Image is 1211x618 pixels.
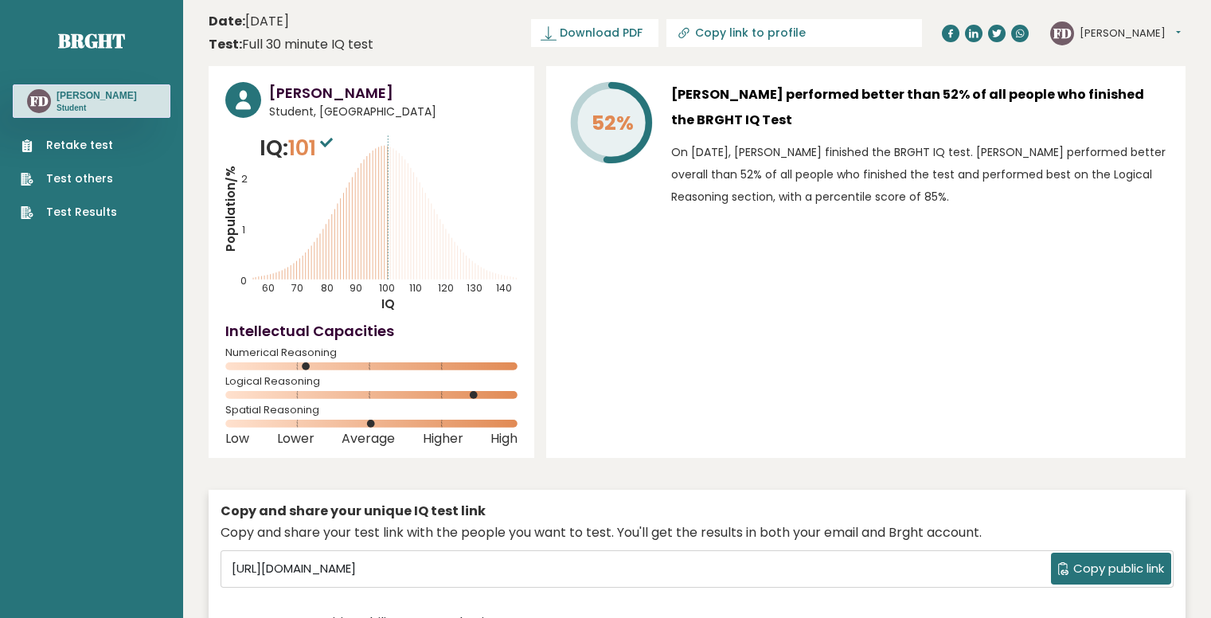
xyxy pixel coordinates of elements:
p: On [DATE], [PERSON_NAME] finished the BRGHT IQ test. [PERSON_NAME] performed better overall than ... [671,141,1169,208]
button: Copy public link [1051,553,1171,585]
tspan: 60 [263,281,275,295]
tspan: 80 [321,281,334,295]
span: Numerical Reasoning [225,350,518,356]
p: Student [57,103,137,114]
tspan: 70 [291,281,303,295]
a: Download PDF [531,19,658,47]
p: IQ: [260,132,337,164]
h3: [PERSON_NAME] [57,89,137,102]
a: Test others [21,170,117,187]
span: Download PDF [560,25,643,41]
tspan: 2 [241,172,248,186]
span: Average [342,436,395,442]
tspan: 90 [350,281,362,295]
button: [PERSON_NAME] [1080,25,1181,41]
h4: Intellectual Capacities [225,320,518,342]
span: Logical Reasoning [225,378,518,385]
div: Copy and share your test link with the people you want to test. You'll get the results in both yo... [221,523,1174,542]
tspan: 120 [438,281,454,295]
time: [DATE] [209,12,289,31]
div: Full 30 minute IQ test [209,35,373,54]
span: 101 [288,133,337,162]
span: Lower [277,436,314,442]
tspan: 52% [592,109,634,137]
tspan: 0 [240,274,247,287]
h3: [PERSON_NAME] [269,82,518,104]
span: Copy public link [1073,560,1164,578]
tspan: 1 [242,223,245,237]
h3: [PERSON_NAME] performed better than 52% of all people who finished the BRGHT IQ Test [671,82,1169,133]
text: FD [30,92,49,110]
tspan: 110 [409,281,422,295]
span: Spatial Reasoning [225,407,518,413]
span: Higher [423,436,463,442]
b: Date: [209,12,245,30]
text: FD [1053,23,1072,41]
span: High [490,436,518,442]
tspan: IQ [381,295,395,312]
b: Test: [209,35,242,53]
tspan: 140 [496,281,512,295]
div: Copy and share your unique IQ test link [221,502,1174,521]
tspan: Population/% [222,166,239,252]
a: Test Results [21,204,117,221]
tspan: 130 [467,281,482,295]
tspan: 100 [379,281,395,295]
a: Retake test [21,137,117,154]
span: Student, [GEOGRAPHIC_DATA] [269,104,518,120]
span: Low [225,436,249,442]
a: Brght [58,28,125,53]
